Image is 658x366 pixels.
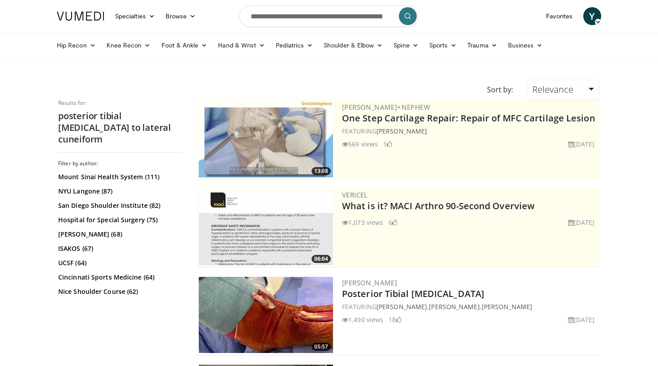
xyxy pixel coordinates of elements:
span: 13:08 [312,167,331,175]
li: 6 [389,218,397,227]
li: [DATE] [568,315,594,324]
li: 1,490 views [342,315,383,324]
input: Search topics, interventions [239,5,419,27]
li: 18 [389,315,401,324]
a: Business [503,36,548,54]
a: One Step Cartilage Repair: Repair of MFC Cartilage Lesion [342,112,595,124]
a: 06:04 [199,189,333,265]
span: 06:04 [312,255,331,263]
a: Foot & Ankle [156,36,213,54]
a: Vericel [342,190,368,199]
a: Specialties [110,7,160,25]
a: Browse [160,7,201,25]
a: Sports [424,36,462,54]
a: Mount Sinai Health System (111) [58,172,181,181]
a: UCSF (64) [58,258,181,267]
a: Cincinnati Sports Medicine (64) [58,273,181,282]
a: What is it? MACI Arthro 90-Second Overview [342,200,534,212]
a: [PERSON_NAME] (68) [58,230,181,239]
li: 1 [383,139,392,149]
a: Trauma [462,36,503,54]
a: Favorites [541,7,578,25]
a: ISAKOS (67) [58,244,181,253]
img: aa6cc8ed-3dbf-4b6a-8d82-4a06f68b6688.300x170_q85_crop-smart_upscale.jpg [199,189,333,265]
li: 569 views [342,139,378,149]
img: 304fd00c-f6f9-4ade-ab23-6f82ed6288c9.300x170_q85_crop-smart_upscale.jpg [199,101,333,177]
h3: Filter by author: [58,160,184,167]
h2: posterior tibial [MEDICAL_DATA] to lateral cuneiform [58,110,184,145]
a: Shoulder & Elbow [318,36,388,54]
li: [DATE] [568,218,594,227]
a: Spine [388,36,423,54]
a: [PERSON_NAME] [342,278,397,287]
a: Pediatrics [270,36,318,54]
a: NYU Langone (87) [58,187,181,196]
a: [PERSON_NAME]+Nephew [342,103,430,112]
a: Posterior Tibial [MEDICAL_DATA] [342,288,484,300]
a: 13:08 [199,101,333,177]
a: [PERSON_NAME] [429,302,479,311]
a: Hip Recon [51,36,101,54]
img: 6e090e79-dda2-4556-9591-bdb52285813c.300x170_q85_crop-smart_upscale.jpg [199,277,333,353]
li: 1,073 views [342,218,383,227]
a: Relevance [526,80,600,99]
a: Hand & Wrist [213,36,270,54]
a: Knee Recon [101,36,156,54]
a: [PERSON_NAME] [376,127,427,135]
a: San Diego Shoulder Institute (82) [58,201,181,210]
span: 05:57 [312,343,331,351]
a: Y [583,7,601,25]
li: [DATE] [568,139,594,149]
a: [PERSON_NAME] [376,302,427,311]
div: FEATURING [342,126,598,136]
a: Hospital for Special Surgery (75) [58,215,181,224]
a: [PERSON_NAME] [482,302,532,311]
a: 05:57 [199,277,333,353]
div: FEATURING , , [342,302,598,311]
img: VuMedi Logo [57,12,104,21]
span: Relevance [532,83,573,95]
a: Nice Shoulder Course (62) [58,287,181,296]
p: Results for: [58,99,184,107]
div: Sort by: [480,80,520,99]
